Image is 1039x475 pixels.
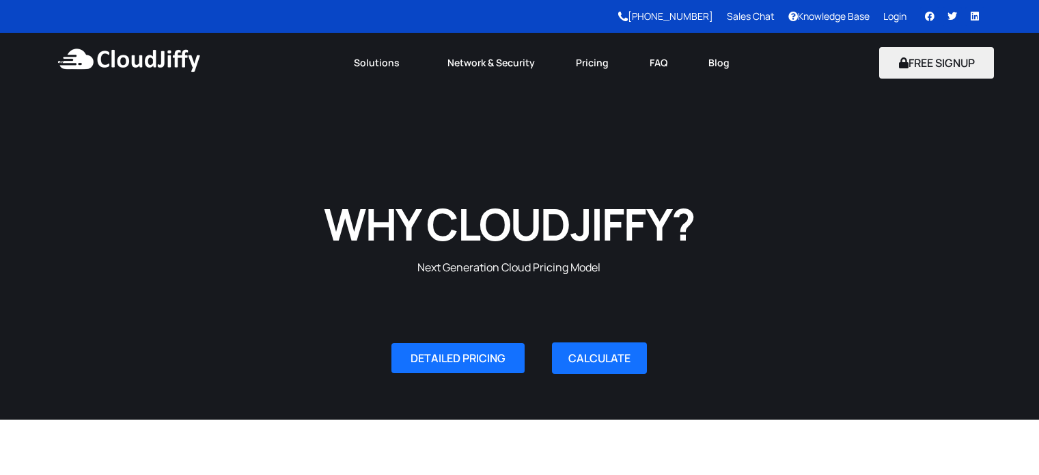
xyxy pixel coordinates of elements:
a: Sales Chat [727,10,775,23]
a: [PHONE_NUMBER] [618,10,713,23]
a: Blog [688,48,750,78]
a: Solutions [333,48,427,78]
a: Network & Security [427,48,555,78]
p: Next Generation Cloud Pricing Model [256,259,762,277]
button: FREE SIGNUP [879,47,995,79]
a: Login [883,10,906,23]
a: Pricing [555,48,629,78]
span: DETAILED PRICING [411,353,505,364]
a: FAQ [629,48,688,78]
a: FREE SIGNUP [879,55,995,70]
a: Knowledge Base [788,10,870,23]
a: CALCULATE [552,342,647,374]
h1: WHY CLOUDJIFFY? [256,195,762,252]
a: DETAILED PRICING [391,343,525,373]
